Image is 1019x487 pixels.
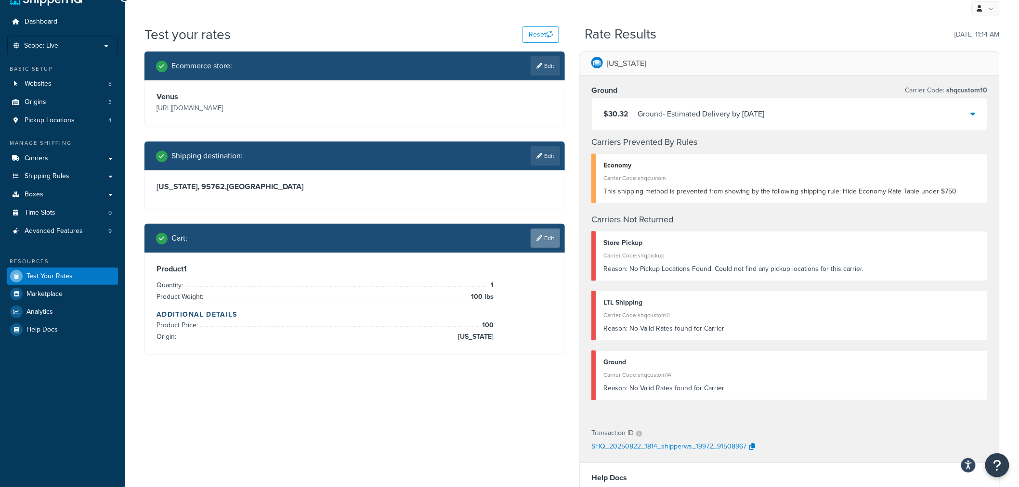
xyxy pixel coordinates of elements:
[456,331,494,343] span: [US_STATE]
[603,356,980,369] div: Ground
[7,13,118,31] a: Dashboard
[7,186,118,204] a: Boxes
[603,159,980,172] div: Economy
[603,382,980,395] div: No Valid Rates found for Carrier
[7,65,118,73] div: Basic Setup
[7,93,118,111] a: Origins3
[591,136,988,149] h4: Carriers Prevented By Rules
[108,98,112,106] span: 3
[25,209,55,217] span: Time Slots
[7,222,118,240] li: Advanced Features
[488,280,494,291] span: 1
[531,229,560,248] a: Edit
[157,92,353,102] h3: Venus
[25,80,52,88] span: Websites
[603,264,627,274] span: Reason:
[7,75,118,93] li: Websites
[531,146,560,166] a: Edit
[591,440,746,454] p: SHQ_20250822_1814_shipperws_19972_91508967
[171,234,187,243] h2: Cart :
[591,472,988,484] h4: Help Docs
[603,108,628,119] span: $30.32
[26,290,63,298] span: Marketplace
[7,93,118,111] li: Origins
[603,186,957,196] span: This shipping method is prevented from showing by the following shipping rule: Hide Economy Rate ...
[607,57,646,70] p: [US_STATE]
[7,139,118,147] div: Manage Shipping
[7,285,118,303] a: Marketplace
[157,332,179,342] span: Origin:
[603,171,980,185] div: Carrier Code: shqcustom
[603,308,980,322] div: Carrier Code: shqcustom11
[26,308,53,316] span: Analytics
[171,62,232,70] h2: Ecommerce store :
[531,56,560,76] a: Edit
[523,26,559,43] button: Reset
[108,116,112,125] span: 4
[26,326,58,334] span: Help Docs
[26,272,73,281] span: Test Your Rates
[7,204,118,222] li: Time Slots
[157,182,553,192] h3: [US_STATE], 95762 , [GEOGRAPHIC_DATA]
[157,102,353,115] p: [URL][DOMAIN_NAME]
[157,320,200,330] span: Product Price:
[985,453,1009,477] button: Open Resource Center
[157,309,553,320] h4: Additional Details
[7,257,118,266] div: Resources
[603,262,980,276] div: No Pickup Locations Found. Could not find any pickup locations for this carrier.
[591,86,617,95] h3: Ground
[603,236,980,250] div: Store Pickup
[7,321,118,338] a: Help Docs
[603,368,980,382] div: Carrier Code: shqcustom14
[24,42,58,50] span: Scope: Live
[108,227,112,235] span: 9
[603,249,980,262] div: Carrier Code: shqpickup
[7,75,118,93] a: Websites8
[25,172,69,180] span: Shipping Rules
[25,98,46,106] span: Origins
[157,292,206,302] span: Product Weight:
[905,84,988,97] p: Carrier Code:
[25,227,83,235] span: Advanced Features
[25,116,75,125] span: Pickup Locations
[603,383,627,393] span: Reason:
[7,222,118,240] a: Advanced Features9
[108,80,112,88] span: 8
[144,25,231,44] h1: Test your rates
[7,204,118,222] a: Time Slots0
[945,85,988,95] span: shqcustom10
[7,112,118,129] li: Pickup Locations
[585,27,657,42] h2: Rate Results
[591,213,988,226] h4: Carriers Not Returned
[638,107,764,121] div: Ground - Estimated Delivery by [DATE]
[603,323,627,333] span: Reason:
[157,280,185,290] span: Quantity:
[25,18,57,26] span: Dashboard
[591,426,634,440] p: Transaction ID
[480,320,494,331] span: 100
[108,209,112,217] span: 0
[7,150,118,167] a: Carriers
[7,268,118,285] a: Test Your Rates
[603,296,980,309] div: LTL Shipping
[469,291,494,303] span: 100 lbs
[25,191,43,199] span: Boxes
[955,28,1000,41] p: [DATE] 11:14 AM
[7,112,118,129] a: Pickup Locations4
[25,154,48,163] span: Carriers
[7,303,118,320] a: Analytics
[171,152,243,160] h2: Shipping destination :
[603,322,980,335] div: No Valid Rates found for Carrier
[157,264,553,274] h3: Product 1
[7,167,118,185] a: Shipping Rules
